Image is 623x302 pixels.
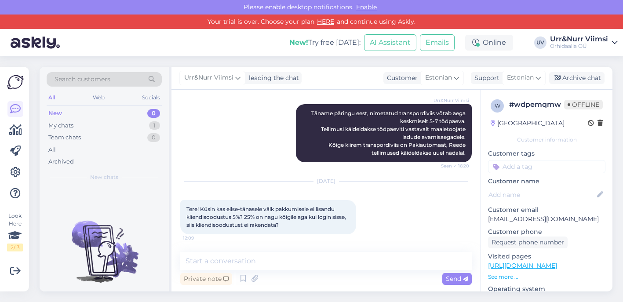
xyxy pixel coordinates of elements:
div: Look Here [7,212,23,251]
div: [DATE] [180,177,472,185]
div: Archived [48,157,74,166]
p: Customer phone [488,227,605,237]
div: Customer [383,73,418,83]
span: Urr&Nurr Viimsi [184,73,233,83]
div: All [48,146,56,154]
div: Customer information [488,136,605,144]
div: Support [471,73,499,83]
span: Tere! Küsin kas eilse-tänasele välk pakkumisele ei lisandu kliendisoodustus 5%? 25% on nagu kõigi... [186,206,347,228]
span: w [495,102,500,109]
div: Private note [180,273,232,285]
a: Urr&Nurr ViimsiOrhidaalia OÜ [550,36,618,50]
div: [GEOGRAPHIC_DATA] [491,119,565,128]
p: Customer tags [488,149,605,158]
p: See more ... [488,273,605,281]
span: Estonian [507,73,534,83]
span: Seen ✓ 16:20 [436,163,469,169]
span: New chats [90,173,118,181]
div: 2 / 3 [7,244,23,251]
span: Täname päringu eest, nimetatud transpordiviis võtab aega keskmiselt 5-7 tööpäeva. Tellimusi käide... [311,110,467,156]
div: Try free [DATE]: [289,37,361,48]
div: Team chats [48,133,81,142]
b: New! [289,38,308,47]
p: Operating system [488,284,605,294]
div: 0 [147,109,160,118]
div: leading the chat [245,73,299,83]
div: 1 [149,121,160,130]
a: HERE [314,18,337,25]
p: Visited pages [488,252,605,261]
p: Customer email [488,205,605,215]
span: Search customers [55,75,110,84]
div: 0 [147,133,160,142]
div: Online [465,35,513,51]
div: New [48,109,62,118]
div: Request phone number [488,237,568,248]
button: Emails [420,34,455,51]
input: Add name [488,190,595,200]
div: UV [534,36,546,49]
img: No chats [40,205,169,284]
div: All [47,92,57,103]
div: Web [91,92,106,103]
span: Estonian [425,73,452,83]
div: Urr&Nurr Viimsi [550,36,608,43]
img: Askly Logo [7,74,24,91]
span: Enable [353,3,379,11]
p: Customer name [488,177,605,186]
div: Orhidaalia OÜ [550,43,608,50]
div: Archive chat [549,72,605,84]
span: Offline [564,100,603,109]
input: Add a tag [488,160,605,173]
div: Socials [140,92,162,103]
a: [URL][DOMAIN_NAME] [488,262,557,269]
p: [EMAIL_ADDRESS][DOMAIN_NAME] [488,215,605,224]
span: Urr&Nurr Viimsi [434,97,469,104]
span: Send [446,275,468,283]
button: AI Assistant [364,34,416,51]
div: My chats [48,121,73,130]
div: # wdpemqmw [509,99,564,110]
span: 12:09 [183,235,216,241]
